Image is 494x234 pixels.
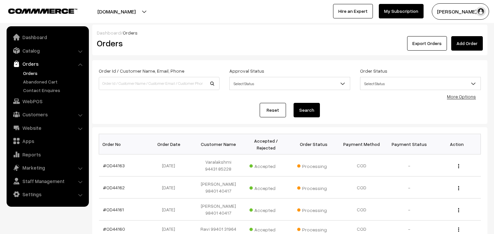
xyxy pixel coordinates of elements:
span: Accepted [249,224,282,233]
span: Processing [297,183,330,192]
a: Orders [21,70,87,77]
span: Select Status [230,78,350,89]
a: Reset [260,103,286,117]
a: Dashboard [97,30,121,35]
a: #OD44161 [103,207,124,212]
h2: Orders [97,38,219,48]
td: [DATE] [147,176,195,199]
span: Accepted [249,183,282,192]
a: Orders [8,58,87,70]
a: Staff Management [8,175,87,187]
td: COD [338,176,385,199]
a: More Options [447,94,476,99]
a: Apps [8,135,87,147]
span: Processing [297,161,330,170]
th: Order Date [147,134,195,154]
th: Order No [99,134,147,154]
a: Abandoned Cart [21,78,87,85]
th: Action [433,134,481,154]
td: [PERSON_NAME] 98401 40417 [195,199,242,221]
a: #OD44160 [103,226,125,232]
a: Dashboard [8,31,87,43]
th: Order Status [290,134,338,154]
a: Settings [8,188,87,200]
button: Export Orders [407,36,447,51]
img: Menu [458,208,459,212]
img: Menu [458,227,459,232]
td: Varalakshmi 94431 85228 [195,154,242,176]
th: Payment Status [385,134,433,154]
td: [DATE] [147,199,195,221]
td: [DATE] [147,154,195,176]
span: Processing [297,205,330,214]
span: Orders [123,30,138,35]
img: Menu [458,164,459,168]
a: #OD44163 [103,163,125,168]
a: Website [8,122,87,134]
td: [PERSON_NAME] 98401 40417 [195,176,242,199]
td: - [385,176,433,199]
a: Contact Enquires [21,87,87,94]
a: COMMMERCE [8,7,66,14]
button: Search [294,103,320,117]
img: COMMMERCE [8,9,77,13]
td: - [385,199,433,221]
a: Catalog [8,45,87,57]
label: Order Status [360,67,387,74]
span: Processing [297,224,330,233]
td: COD [338,199,385,221]
div: / [97,29,483,36]
button: [DOMAIN_NAME] [74,3,159,20]
img: Menu [458,186,459,190]
label: Order Id / Customer Name, Email, Phone [99,67,184,74]
a: Customers [8,108,87,120]
a: Add Order [451,36,483,51]
a: #OD44162 [103,185,125,190]
img: user [476,7,486,16]
a: WebPOS [8,95,87,107]
span: Select Status [229,77,350,90]
td: - [385,154,433,176]
button: [PERSON_NAME] s… [432,3,489,20]
th: Customer Name [195,134,242,154]
span: Select Status [360,78,481,89]
a: My Subscription [379,4,424,18]
span: Accepted [249,161,282,170]
th: Payment Method [338,134,385,154]
th: Accepted / Rejected [242,134,290,154]
a: Reports [8,149,87,160]
a: Marketing [8,162,87,174]
input: Order Id / Customer Name / Customer Email / Customer Phone [99,77,220,90]
span: Accepted [249,205,282,214]
span: Select Status [360,77,481,90]
label: Approval Status [229,67,264,74]
a: Hire an Expert [333,4,373,18]
td: COD [338,154,385,176]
